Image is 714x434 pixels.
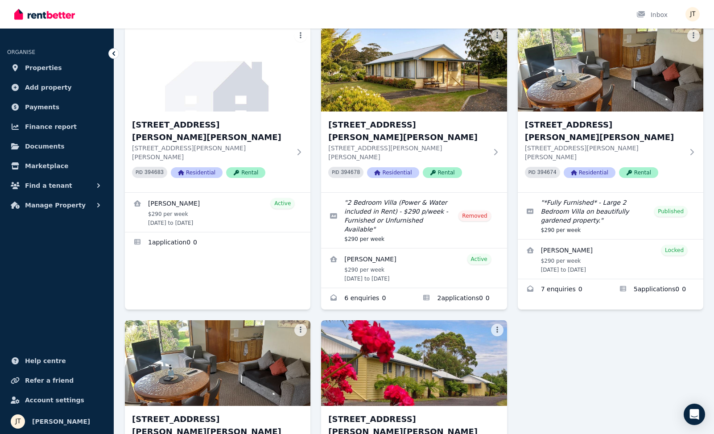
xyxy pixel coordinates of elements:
[25,161,68,171] span: Marketplace
[321,193,507,248] a: Edit listing: 2 Bedroom Villa (Power & Water included in Rent) - $290 p/week - Furnished or Unfur...
[537,169,557,176] code: 394674
[491,324,504,336] button: More options
[25,395,84,405] span: Account settings
[7,391,107,409] a: Account settings
[685,7,700,21] img: Jamie Taylor
[367,167,419,178] span: Residential
[25,141,65,152] span: Documents
[518,279,611,301] a: Enquiries for 6/21 Andrew St, Strahan
[684,404,705,425] div: Open Intercom Messenger
[125,232,310,254] a: Applications for 4/21 Andrew St, Strahan
[321,248,507,288] a: View details for Pamela Carroll
[7,372,107,389] a: Refer a friend
[518,26,703,192] a: 6/21 Andrew St, Strahan[STREET_ADDRESS][PERSON_NAME][PERSON_NAME][STREET_ADDRESS][PERSON_NAME][PE...
[611,279,703,301] a: Applications for 6/21 Andrew St, Strahan
[132,119,291,144] h3: [STREET_ADDRESS][PERSON_NAME][PERSON_NAME]
[226,167,265,178] span: Rental
[321,26,507,192] a: 5/21 Andrew St, Strahan[STREET_ADDRESS][PERSON_NAME][PERSON_NAME][STREET_ADDRESS][PERSON_NAME][PE...
[328,119,487,144] h3: [STREET_ADDRESS][PERSON_NAME][PERSON_NAME]
[518,26,703,112] img: 6/21 Andrew St, Strahan
[332,170,339,175] small: PID
[11,414,25,429] img: Jamie Taylor
[25,375,74,386] span: Refer a friend
[564,167,615,178] span: Residential
[25,180,72,191] span: Find a tenant
[32,416,90,427] span: [PERSON_NAME]
[25,355,66,366] span: Help centre
[25,102,59,112] span: Payments
[423,167,462,178] span: Rental
[414,288,507,310] a: Applications for 5/21 Andrew St, Strahan
[7,59,107,77] a: Properties
[25,121,77,132] span: Finance report
[14,8,75,21] img: RentBetter
[491,29,504,42] button: More options
[525,144,684,161] p: [STREET_ADDRESS][PERSON_NAME][PERSON_NAME]
[518,240,703,279] a: View details for Deborah Purdon
[7,196,107,214] button: Manage Property
[25,82,72,93] span: Add property
[7,49,35,55] span: ORGANISE
[528,170,536,175] small: PID
[125,193,310,232] a: View details for Dimity Williams
[525,119,684,144] h3: [STREET_ADDRESS][PERSON_NAME][PERSON_NAME]
[136,170,143,175] small: PID
[7,79,107,96] a: Add property
[619,167,658,178] span: Rental
[7,118,107,136] a: Finance report
[125,26,310,192] a: 4/21 Andrew St, Strahan[STREET_ADDRESS][PERSON_NAME][PERSON_NAME][STREET_ADDRESS][PERSON_NAME][PE...
[7,352,107,370] a: Help centre
[7,137,107,155] a: Documents
[171,167,223,178] span: Residential
[7,177,107,194] button: Find a tenant
[294,324,307,336] button: More options
[7,98,107,116] a: Payments
[125,320,310,406] img: 7/21 Andrew St, Strahan
[321,320,507,406] img: 8/21 Andrew St, Strahan
[636,10,668,19] div: Inbox
[25,62,62,73] span: Properties
[294,29,307,42] button: More options
[132,144,291,161] p: [STREET_ADDRESS][PERSON_NAME][PERSON_NAME]
[7,157,107,175] a: Marketplace
[518,193,703,239] a: Edit listing: *Fully Furnished* - Large 2 Bedroom Villa on beautifully gardened property.
[687,29,700,42] button: More options
[321,288,414,310] a: Enquiries for 5/21 Andrew St, Strahan
[144,169,164,176] code: 394683
[25,200,86,211] span: Manage Property
[321,26,507,112] img: 5/21 Andrew St, Strahan
[341,169,360,176] code: 394678
[328,144,487,161] p: [STREET_ADDRESS][PERSON_NAME][PERSON_NAME]
[125,26,310,112] img: 4/21 Andrew St, Strahan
